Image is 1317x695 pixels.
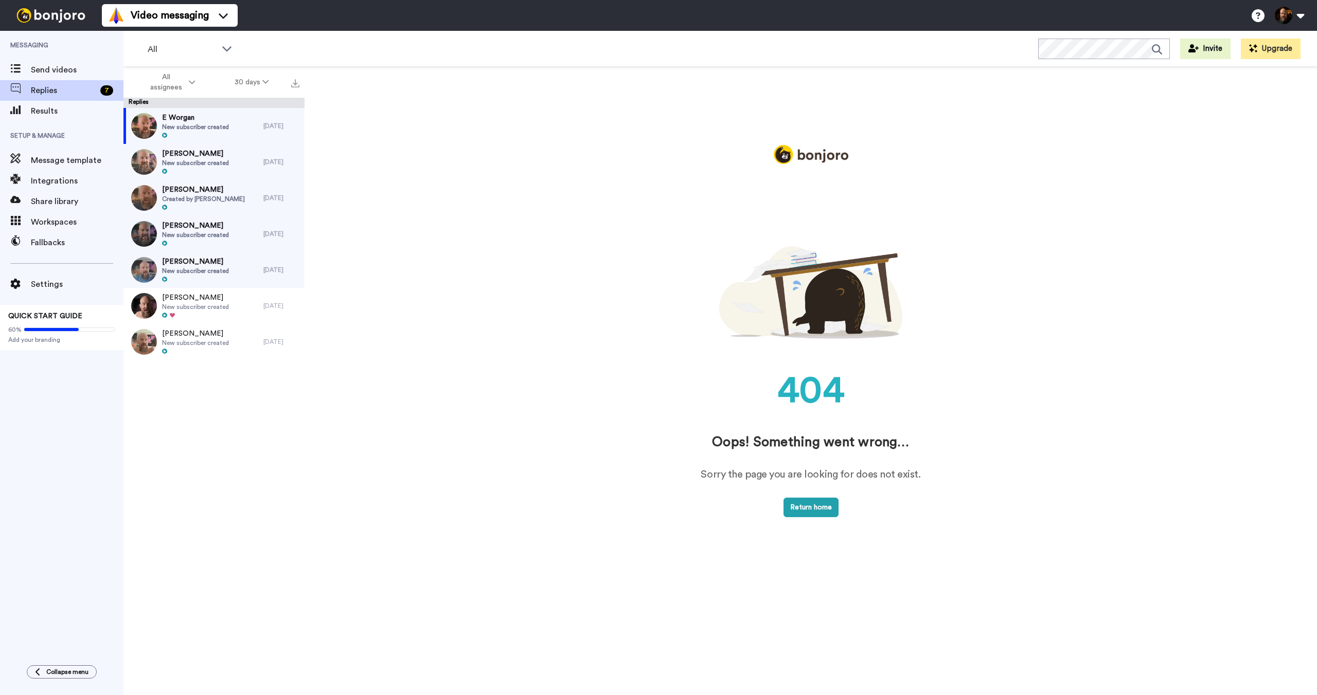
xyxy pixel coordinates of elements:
[325,433,1296,452] div: Oops! Something went wrong…
[263,230,299,238] div: [DATE]
[131,185,157,211] img: c4e954b3-1ca4-44ab-bab7-c55558cb94eb-thumb.jpg
[31,84,96,97] span: Replies
[46,668,88,676] span: Collapse menu
[8,336,115,344] span: Add your branding
[123,108,305,144] a: E WorganNew subscriber created[DATE]
[263,158,299,166] div: [DATE]
[31,278,123,290] span: Settings
[126,68,215,97] button: All assignees
[263,302,299,310] div: [DATE]
[123,288,305,324] a: [PERSON_NAME]New subscriber created[DATE]
[31,105,123,117] span: Results
[131,149,157,175] img: 44026b46-84c5-487f-b5bb-5c826641c4a3-thumb.jpg
[131,113,157,139] img: aadebf12-90b7-409b-a19c-7d0a575348ef-thumb.jpg
[1180,39,1231,59] button: Invite
[123,98,305,108] div: Replies
[263,266,299,274] div: [DATE]
[8,313,82,320] span: QUICK START GUIDE
[131,293,157,319] img: b57eb4c0-ee95-47c8-98a1-560fac063961-thumb.jpg
[123,216,305,252] a: [PERSON_NAME]New subscriber created[DATE]
[215,73,289,92] button: 30 days
[162,195,245,203] span: Created by [PERSON_NAME]
[162,159,229,167] span: New subscriber created
[31,195,123,208] span: Share library
[263,122,299,130] div: [DATE]
[123,324,305,360] a: [PERSON_NAME]New subscriber created[DATE]
[162,328,229,339] span: [PERSON_NAME]
[31,154,123,167] span: Message template
[145,72,187,93] span: All assignees
[162,292,229,303] span: [PERSON_NAME]
[263,194,299,202] div: [DATE]
[123,144,305,180] a: [PERSON_NAME]New subscriber created[DATE]
[784,498,839,517] button: Return home
[162,267,229,275] span: New subscriber created
[131,221,157,247] img: 127685a6-9000-4233-803e-0fb62c744a5c-thumb.jpg
[123,252,305,288] a: [PERSON_NAME]New subscriber created[DATE]
[263,338,299,346] div: [DATE]
[569,467,1053,482] div: Sorry the page you are looking for does not exist.
[123,180,305,216] a: [PERSON_NAME]Created by [PERSON_NAME][DATE]
[162,123,229,131] span: New subscriber created
[148,43,217,56] span: All
[162,149,229,159] span: [PERSON_NAME]
[774,145,848,164] img: logo_full.png
[162,221,229,231] span: [PERSON_NAME]
[8,325,22,334] span: 60%
[131,257,157,283] img: f9fe80a6-8ada-4528-8a4a-856b0a58d52b-thumb.jpg
[784,504,839,511] a: Return home
[31,236,123,249] span: Fallbacks
[131,329,157,355] img: 2800ebd0-c511-4eaf-bc36-119368faebbe-thumb.jpg
[31,216,123,228] span: Workspaces
[100,85,113,96] div: 7
[162,185,245,195] span: [PERSON_NAME]
[131,8,209,23] span: Video messaging
[291,79,299,87] img: export.svg
[162,113,229,123] span: E Worgan
[719,246,903,339] img: 404.png
[31,175,123,187] span: Integrations
[288,75,302,90] button: Export all results that match these filters now.
[27,665,97,679] button: Collapse menu
[108,7,124,24] img: vm-color.svg
[162,339,229,347] span: New subscriber created
[12,8,90,23] img: bj-logo-header-white.svg
[325,364,1296,417] div: 404
[162,303,229,311] span: New subscriber created
[162,231,229,239] span: New subscriber created
[31,64,123,76] span: Send videos
[1241,39,1301,59] button: Upgrade
[162,257,229,267] span: [PERSON_NAME]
